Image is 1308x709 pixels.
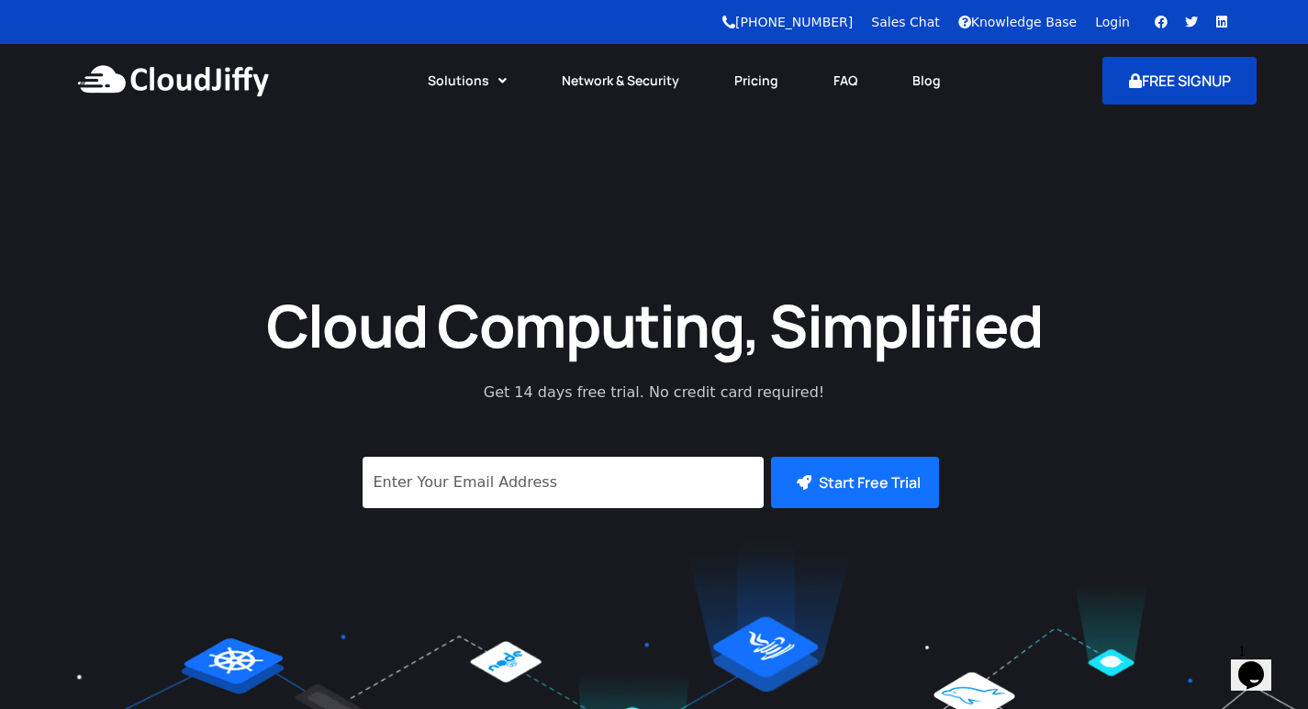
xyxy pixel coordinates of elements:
[1102,57,1258,105] button: FREE SIGNUP
[958,15,1078,29] a: Knowledge Base
[402,382,907,404] p: Get 14 days free trial. No credit card required!
[871,15,939,29] a: Sales Chat
[707,61,806,101] a: Pricing
[806,61,885,101] a: FAQ
[363,457,764,508] input: Enter Your Email Address
[885,61,968,101] a: Blog
[534,61,707,101] a: Network & Security
[722,15,853,29] a: [PHONE_NUMBER]
[400,61,534,101] a: Solutions
[1231,636,1290,691] iframe: chat widget
[1102,71,1258,91] a: FREE SIGNUP
[771,457,939,508] button: Start Free Trial
[1095,15,1130,29] a: Login
[241,287,1068,363] h1: Cloud Computing, Simplified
